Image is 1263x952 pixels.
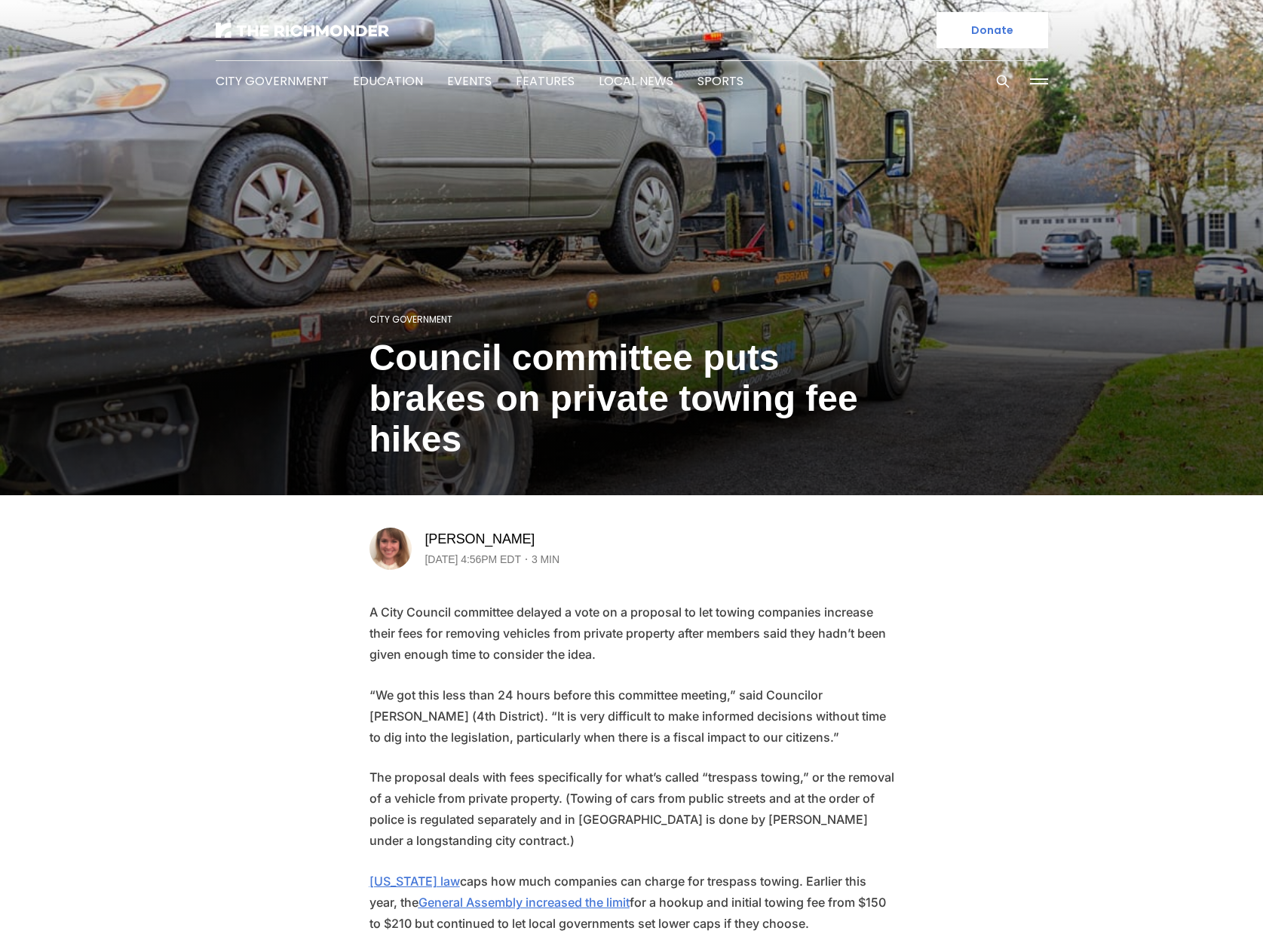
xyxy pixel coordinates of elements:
span: 3 min [537,550,566,568]
a: City Government [216,72,329,90]
a: [US_STATE] law [369,874,455,889]
h1: Council committee puts brakes on private towing fee hikes [369,338,894,460]
a: Features [516,72,575,90]
time: [DATE] 4:56PM EDT [425,550,526,568]
p: A City Council committee delayed a vote on a proposal to let towing companies increase their fees... [369,602,894,665]
a: Local News [599,72,673,90]
a: Sports [697,72,743,90]
a: Donate [937,12,1048,48]
a: [PERSON_NAME] [425,530,537,548]
a: Education [353,72,423,90]
a: City Government [369,313,452,326]
p: The proposal deals with fees specifically for what’s called “trespass towing,” or the removal of ... [369,767,894,851]
iframe: portal-trigger [1136,878,1263,952]
img: Sarah Vogelsong [369,528,412,570]
img: The Richmonder [216,23,389,38]
button: Search this site [992,70,1014,93]
p: “We got this less than 24 hours before this committee meeting,” said Councilor [PERSON_NAME] (4th... [369,684,894,748]
p: caps how much companies can charge for trespass towing. Earlier this year, the for a hookup and i... [369,871,894,934]
a: Events [447,72,492,90]
a: General Assembly increased the limit [387,895,592,910]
